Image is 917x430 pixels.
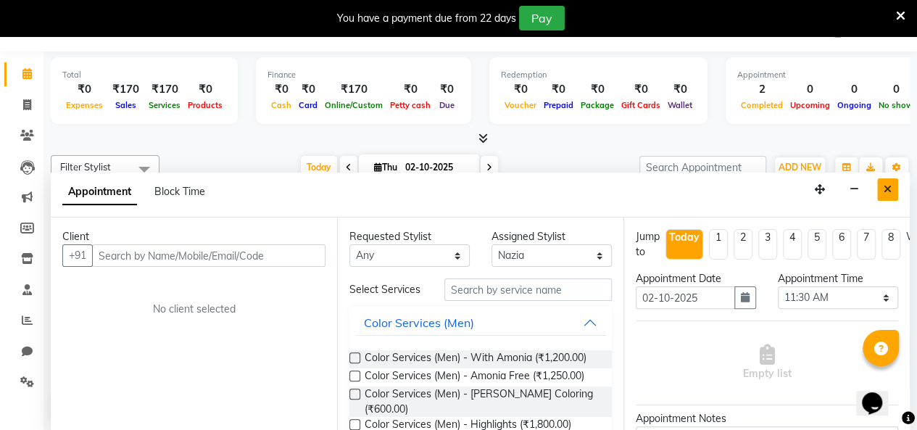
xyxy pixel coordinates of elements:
div: Requested Stylist [349,229,470,244]
span: Voucher [501,100,540,110]
div: ₹0 [184,81,226,98]
div: Finance [267,69,460,81]
button: Color Services (Men) [355,310,606,336]
li: 3 [758,229,777,260]
span: Color Services (Men) - With Amonia (₹1,200.00) [365,350,586,368]
span: Sales [112,100,140,110]
div: Color Services (Men) [364,314,474,331]
div: ₹0 [501,81,540,98]
input: Search Appointment [639,156,766,178]
div: Select Services [339,282,433,297]
span: Cash [267,100,295,110]
div: ₹0 [295,81,321,98]
div: ₹0 [540,81,577,98]
div: ₹170 [145,81,184,98]
div: ₹170 [321,81,386,98]
div: Jump to [636,229,660,260]
span: Due [436,100,458,110]
span: No show [875,100,917,110]
span: Expenses [62,100,107,110]
li: 1 [709,229,728,260]
div: Today [669,230,700,245]
div: No client selected [97,302,291,317]
div: ₹0 [267,81,295,98]
span: Color Services (Men) - [PERSON_NAME] Coloring (₹600.00) [365,386,600,417]
div: Appointment Notes [636,411,898,426]
button: ADD NEW [775,157,825,178]
div: Appointment Time [778,271,898,286]
div: Appointment [737,69,917,81]
div: ₹0 [664,81,696,98]
span: Thu [370,162,401,173]
span: Gift Cards [618,100,664,110]
span: Package [577,100,618,110]
div: 0 [787,81,834,98]
iframe: chat widget [856,372,903,415]
div: 2 [737,81,787,98]
li: 6 [832,229,851,260]
span: Filter Stylist [60,161,111,173]
div: ₹170 [107,81,145,98]
span: Empty list [743,344,792,381]
input: Search by Name/Mobile/Email/Code [92,244,325,267]
span: Today [301,156,337,178]
input: Search by service name [444,278,612,301]
span: Online/Custom [321,100,386,110]
li: 2 [734,229,752,260]
div: Appointment Date [636,271,756,286]
button: Pay [519,6,565,30]
span: Card [295,100,321,110]
span: Prepaid [540,100,577,110]
button: Close [877,178,898,201]
div: 0 [834,81,875,98]
li: 7 [857,229,876,260]
div: 0 [875,81,917,98]
input: yyyy-mm-dd [636,286,735,309]
span: ADD NEW [779,162,821,173]
li: 8 [881,229,900,260]
div: You have a payment due from 22 days [337,11,516,26]
span: Block Time [154,185,205,198]
span: Petty cash [386,100,434,110]
span: Color Services (Men) - Amonia Free (₹1,250.00) [365,368,584,386]
li: 4 [783,229,802,260]
button: +91 [62,244,93,267]
div: ₹0 [434,81,460,98]
div: ₹0 [577,81,618,98]
span: Wallet [664,100,696,110]
div: Client [62,229,325,244]
div: Assigned Stylist [491,229,612,244]
div: ₹0 [386,81,434,98]
input: 2025-10-02 [401,157,473,178]
span: Appointment [62,179,137,205]
div: Redemption [501,69,696,81]
div: ₹0 [618,81,664,98]
span: Upcoming [787,100,834,110]
span: Services [145,100,184,110]
div: Total [62,69,226,81]
span: Ongoing [834,100,875,110]
li: 5 [808,229,826,260]
span: Completed [737,100,787,110]
div: ₹0 [62,81,107,98]
span: Products [184,100,226,110]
